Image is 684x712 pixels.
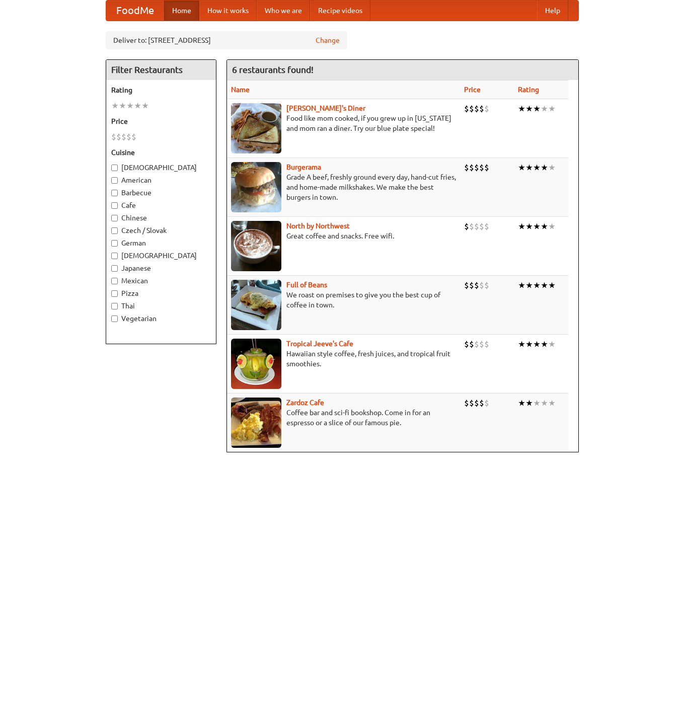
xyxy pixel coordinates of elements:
[131,131,136,142] li: $
[231,290,456,310] p: We roast on premises to give you the best cup of coffee in town.
[541,280,548,291] li: ★
[111,288,211,298] label: Pizza
[464,221,469,232] li: $
[231,280,281,330] img: beans.jpg
[286,222,350,230] a: North by Northwest
[484,162,489,173] li: $
[484,103,489,114] li: $
[474,398,479,409] li: $
[121,131,126,142] li: $
[469,280,474,291] li: $
[464,398,469,409] li: $
[525,398,533,409] li: ★
[111,100,119,111] li: ★
[231,349,456,369] p: Hawaiian style coffee, fresh juices, and tropical fruit smoothies.
[111,301,211,311] label: Thai
[231,398,281,448] img: zardoz.jpg
[286,104,365,112] a: [PERSON_NAME]'s Diner
[111,163,211,173] label: [DEMOGRAPHIC_DATA]
[518,398,525,409] li: ★
[111,278,118,284] input: Mexican
[474,280,479,291] li: $
[548,280,556,291] li: ★
[469,162,474,173] li: $
[286,340,353,348] b: Tropical Jeeve's Cafe
[479,221,484,232] li: $
[479,339,484,350] li: $
[541,339,548,350] li: ★
[533,280,541,291] li: ★
[257,1,310,21] a: Who we are
[286,163,321,171] a: Burgerama
[111,263,211,273] label: Japanese
[164,1,199,21] a: Home
[518,280,525,291] li: ★
[479,280,484,291] li: $
[464,103,469,114] li: $
[537,1,568,21] a: Help
[111,213,211,223] label: Chinese
[533,221,541,232] li: ★
[231,162,281,212] img: burgerama.jpg
[111,202,118,209] input: Cafe
[111,253,118,259] input: [DEMOGRAPHIC_DATA]
[479,162,484,173] li: $
[134,100,141,111] li: ★
[525,339,533,350] li: ★
[111,290,118,297] input: Pizza
[141,100,149,111] li: ★
[469,221,474,232] li: $
[231,172,456,202] p: Grade A beef, freshly ground every day, hand-cut fries, and home-made milkshakes. We make the bes...
[116,131,121,142] li: $
[111,177,118,184] input: American
[479,398,484,409] li: $
[464,162,469,173] li: $
[111,238,211,248] label: German
[232,65,314,74] ng-pluralize: 6 restaurants found!
[106,1,164,21] a: FoodMe
[106,60,216,80] h4: Filter Restaurants
[111,165,118,171] input: [DEMOGRAPHIC_DATA]
[525,221,533,232] li: ★
[541,103,548,114] li: ★
[106,31,347,49] div: Deliver to: [STREET_ADDRESS]
[464,339,469,350] li: $
[469,398,474,409] li: $
[541,221,548,232] li: ★
[231,339,281,389] img: jeeves.jpg
[518,221,525,232] li: ★
[548,162,556,173] li: ★
[310,1,370,21] a: Recipe videos
[111,251,211,261] label: [DEMOGRAPHIC_DATA]
[119,100,126,111] li: ★
[464,280,469,291] li: $
[525,103,533,114] li: ★
[474,339,479,350] li: $
[111,200,211,210] label: Cafe
[474,103,479,114] li: $
[111,225,211,235] label: Czech / Slovak
[111,227,118,234] input: Czech / Slovak
[111,116,211,126] h5: Price
[286,281,327,289] a: Full of Beans
[533,398,541,409] li: ★
[111,85,211,95] h5: Rating
[518,86,539,94] a: Rating
[231,86,250,94] a: Name
[111,303,118,309] input: Thai
[548,103,556,114] li: ★
[231,408,456,428] p: Coffee bar and sci-fi bookshop. Come in for an espresso or a slice of our famous pie.
[126,131,131,142] li: $
[484,398,489,409] li: $
[111,315,118,322] input: Vegetarian
[111,131,116,142] li: $
[474,162,479,173] li: $
[484,221,489,232] li: $
[469,103,474,114] li: $
[525,280,533,291] li: ★
[231,113,456,133] p: Food like mom cooked, if you grew up in [US_STATE] and mom ran a diner. Try our blue plate special!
